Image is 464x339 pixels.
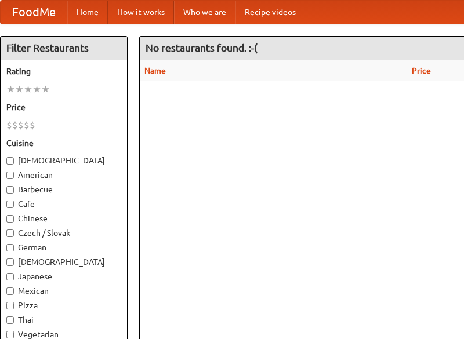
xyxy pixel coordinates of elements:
a: Name [144,66,166,75]
ng-pluralize: No restaurants found. :-( [146,42,258,53]
input: Mexican [6,287,14,295]
li: ★ [15,83,24,96]
input: Czech / Slovak [6,229,14,237]
li: $ [30,119,35,132]
a: Who we are [174,1,235,24]
input: German [6,244,14,251]
label: Thai [6,314,121,326]
input: Barbecue [6,186,14,194]
input: Cafe [6,201,14,208]
li: ★ [32,83,41,96]
label: American [6,169,121,181]
input: Thai [6,316,14,324]
li: ★ [24,83,32,96]
label: German [6,242,121,253]
a: Price [412,66,431,75]
li: $ [24,119,30,132]
h5: Cuisine [6,137,121,149]
li: ★ [41,83,50,96]
label: Pizza [6,300,121,311]
label: [DEMOGRAPHIC_DATA] [6,256,121,268]
input: [DEMOGRAPHIC_DATA] [6,258,14,266]
li: $ [18,119,24,132]
input: Vegetarian [6,331,14,338]
a: FoodMe [1,1,67,24]
label: Japanese [6,271,121,282]
a: Recipe videos [235,1,305,24]
label: Barbecue [6,184,121,195]
li: ★ [6,83,15,96]
h5: Rating [6,65,121,77]
a: Home [67,1,108,24]
label: Chinese [6,213,121,224]
input: [DEMOGRAPHIC_DATA] [6,157,14,165]
input: Chinese [6,215,14,223]
li: $ [6,119,12,132]
input: American [6,172,14,179]
label: [DEMOGRAPHIC_DATA] [6,155,121,166]
li: $ [12,119,18,132]
label: Mexican [6,285,121,297]
label: Czech / Slovak [6,227,121,239]
label: Cafe [6,198,121,210]
h4: Filter Restaurants [1,37,127,60]
h5: Price [6,101,121,113]
input: Japanese [6,273,14,280]
a: How it works [108,1,174,24]
input: Pizza [6,302,14,309]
